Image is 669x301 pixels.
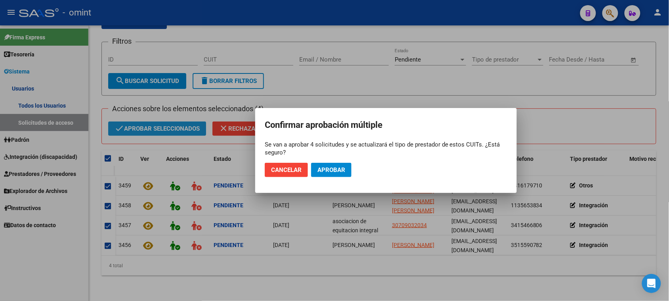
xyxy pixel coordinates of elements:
div: Open Intercom Messenger [642,274,661,293]
button: Aprobar [311,163,352,177]
h2: Confirmar aprobación múltiple [265,118,507,133]
button: Cancelar [265,163,308,177]
span: Aprobar [317,166,345,174]
span: Cancelar [271,166,302,174]
div: Se van a aprobar 4 solicitudes y se actualizará el tipo de prestador de estos CUITs. ¿Está seguro? [265,141,507,156]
